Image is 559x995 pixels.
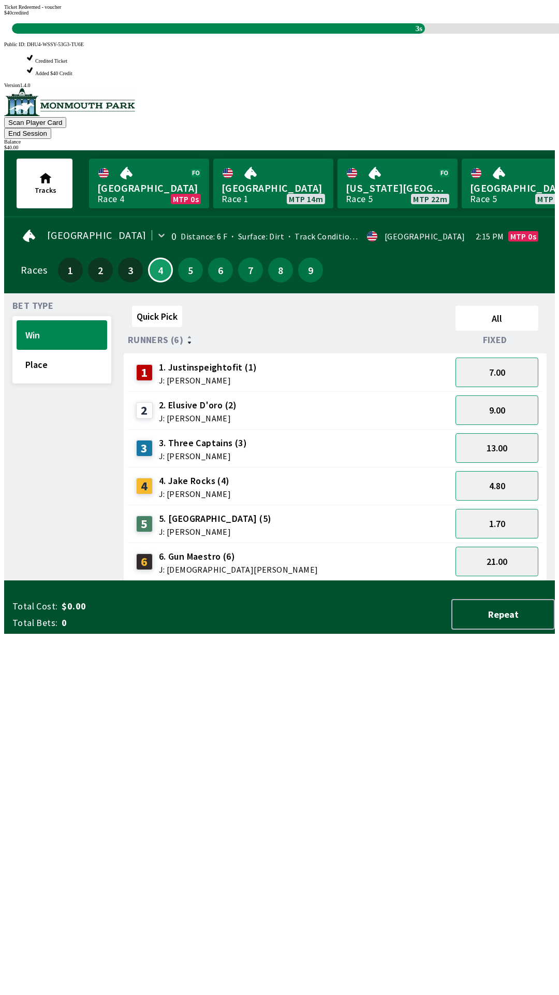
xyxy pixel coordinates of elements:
span: Total Cost: [12,600,57,613]
span: 1 [61,266,80,274]
span: 6. Gun Maestro (6) [159,550,318,563]
button: Scan Player Card [4,117,66,128]
span: J: [PERSON_NAME] [159,376,257,385]
span: Track Condition: Firm [284,231,375,241]
a: [GEOGRAPHIC_DATA]Race 4MTP 0s [89,159,209,208]
div: Ticket Redeemed - voucher [4,4,555,10]
div: 0 [171,232,176,240]
button: 3 [118,258,143,282]
button: 8 [268,258,293,282]
div: 1 [136,364,153,381]
span: MTP 22m [413,195,447,203]
span: $ 40 credited [4,10,28,16]
button: 9.00 [455,395,538,425]
span: Win [25,329,98,341]
div: Balance [4,139,555,145]
span: Credited Ticket [35,58,67,64]
div: 5 [136,516,153,532]
span: J: [PERSON_NAME] [159,452,247,460]
span: J: [PERSON_NAME] [159,414,237,422]
button: 7.00 [455,358,538,387]
span: Distance: 6 F [181,231,227,241]
div: 2 [136,402,153,419]
div: Race 5 [346,195,373,203]
span: 1. Justinspeightofit (1) [159,361,257,374]
button: 2 [88,258,113,282]
span: Surface: Dirt [227,231,284,241]
span: 7.00 [489,366,505,378]
span: 5. [GEOGRAPHIC_DATA] (5) [159,512,272,525]
span: [GEOGRAPHIC_DATA] [222,181,325,195]
div: Race 4 [97,195,124,203]
div: 6 [136,553,153,570]
div: $ 40.00 [4,145,555,150]
button: 13.00 [455,433,538,463]
span: 2. Elusive D'oro (2) [159,399,237,412]
button: Place [17,350,107,379]
span: 4. Jake Rocks (4) [159,474,231,488]
span: 21.00 [487,556,507,567]
button: All [455,306,538,331]
span: $0.00 [62,600,225,613]
button: 1.70 [455,509,538,538]
span: Fixed [483,336,507,344]
span: [GEOGRAPHIC_DATA] [97,181,201,195]
a: [US_STATE][GEOGRAPHIC_DATA]Race 5MTP 22m [337,159,458,208]
span: Tracks [35,186,56,195]
span: Added $40 Credit [35,70,72,76]
span: Bet Type [12,302,53,310]
span: MTP 0s [510,232,536,240]
button: 7 [238,258,263,282]
span: 8 [271,266,290,274]
span: Total Bets: [12,617,57,629]
div: 3 [136,440,153,457]
span: Quick Pick [137,310,178,322]
div: Version 1.4.0 [4,82,555,88]
span: 3. Three Captains (3) [159,436,247,450]
span: 2:15 PM [476,232,504,240]
button: 21.00 [455,547,538,576]
button: Win [17,320,107,350]
button: 4.80 [455,471,538,501]
span: 3s [413,22,425,36]
span: 9 [301,266,320,274]
span: 13.00 [487,442,507,454]
span: 4.80 [489,480,505,492]
span: 4 [152,267,169,273]
span: J: [DEMOGRAPHIC_DATA][PERSON_NAME] [159,565,318,574]
button: Quick Pick [132,306,182,327]
span: 3 [121,266,140,274]
button: End Session [4,128,51,139]
div: Race 1 [222,195,248,203]
div: 4 [136,478,153,494]
span: 7 [241,266,260,274]
span: MTP 0s [173,195,199,203]
span: DHU4-WSSY-53G3-TU6E [27,41,84,47]
span: [US_STATE][GEOGRAPHIC_DATA] [346,181,449,195]
span: 9.00 [489,404,505,416]
span: Place [25,359,98,371]
button: 4 [148,258,173,282]
span: 5 [181,266,200,274]
div: Runners (6) [128,335,451,345]
div: Public ID: [4,41,555,47]
span: All [460,312,534,324]
button: Repeat [451,599,555,630]
button: 9 [298,258,323,282]
div: Race 5 [470,195,497,203]
a: [GEOGRAPHIC_DATA]Race 1MTP 14m [213,159,333,208]
span: [GEOGRAPHIC_DATA] [47,231,146,239]
button: Tracks [17,159,72,208]
span: 6 [211,266,230,274]
button: 6 [208,258,233,282]
button: 1 [58,258,83,282]
span: 1.70 [489,518,505,530]
span: Runners (6) [128,336,183,344]
span: 2 [91,266,110,274]
span: Repeat [461,608,546,620]
span: MTP 14m [289,195,323,203]
button: 5 [178,258,203,282]
div: [GEOGRAPHIC_DATA] [385,232,465,240]
div: Fixed [451,335,542,345]
img: venue logo [4,88,135,116]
